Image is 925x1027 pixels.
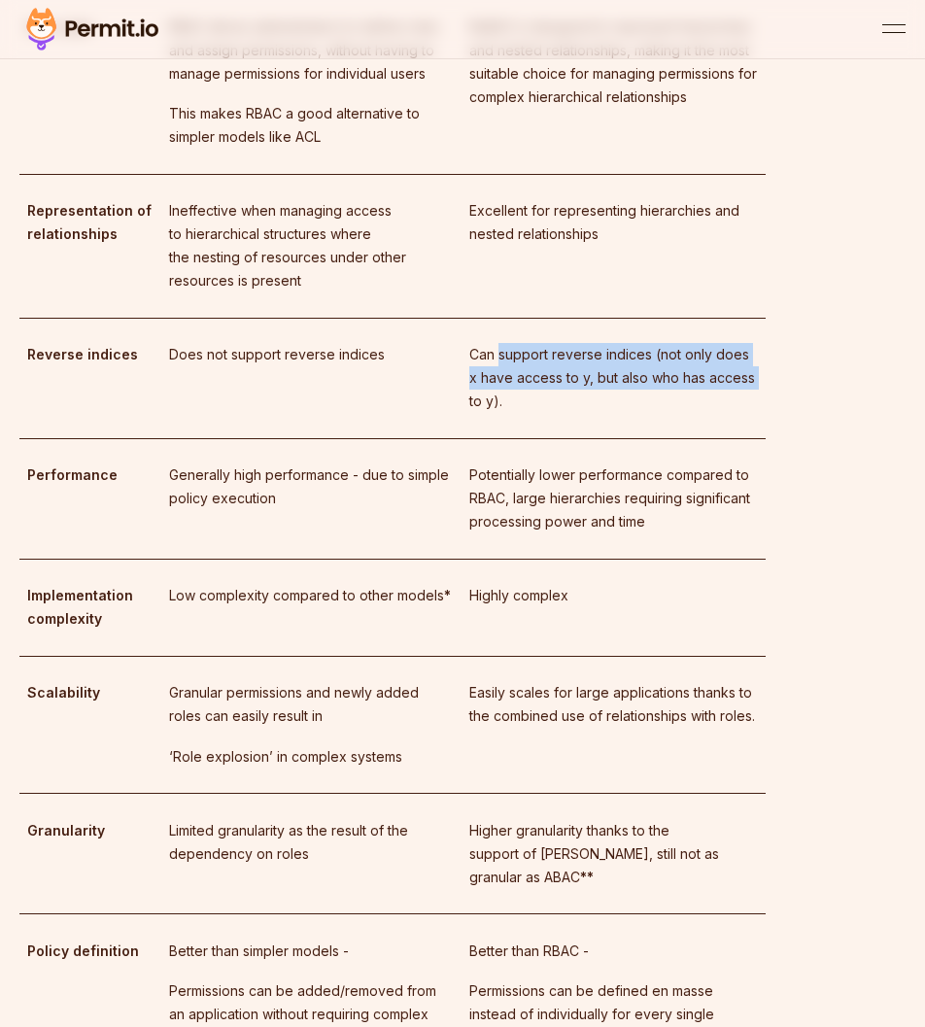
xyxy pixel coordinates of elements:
[169,584,454,607] p: Low complexity compared to other models
[19,4,165,54] img: Permit logo
[469,940,758,963] p: Better than RBAC -
[27,822,105,839] strong: Granularity
[469,463,758,533] p: Potentially lower performance compared to RBAC, large hierarchies requiring significant processin...
[469,681,758,728] p: Easily scales for large applications thanks to the combined use of relationships with roles.
[27,466,118,483] strong: Performance
[469,819,758,889] p: Higher granularity thanks to the support of [PERSON_NAME], still not as granular as ABAC
[169,102,454,149] p: This makes RBAC a good alternative to simpler models like ACL
[469,343,758,413] p: Can support reverse indices (not only does x have access to y, but also who has access to y).
[169,343,454,366] p: Does not support reverse indices
[469,16,758,109] p: ReBAC is designed to represent hierarchies and nested relationships, making it the most suitable ...
[27,587,133,627] strong: Implementation complexity
[27,346,138,362] strong: Reverse indices
[169,463,454,510] p: Generally high performance - due to simple policy execution
[469,584,758,607] p: Highly complex
[169,745,454,769] p: ‘Role explosion’ in complex systems
[27,202,152,242] strong: Representation of relationships
[169,819,454,866] p: Limited granularity as the result of the dependency on roles
[882,17,906,41] button: open menu
[469,199,758,246] p: Excellent for representing hierarchies and nested relationships
[169,199,454,292] p: Ineffective when managing access to hierarchical structures where the nesting of resources under ...
[169,940,454,963] p: Better than simpler models -
[27,942,139,959] strong: Policy definition
[27,684,100,701] strong: Scalability
[169,681,454,728] p: Granular permissions and newly added roles can easily result in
